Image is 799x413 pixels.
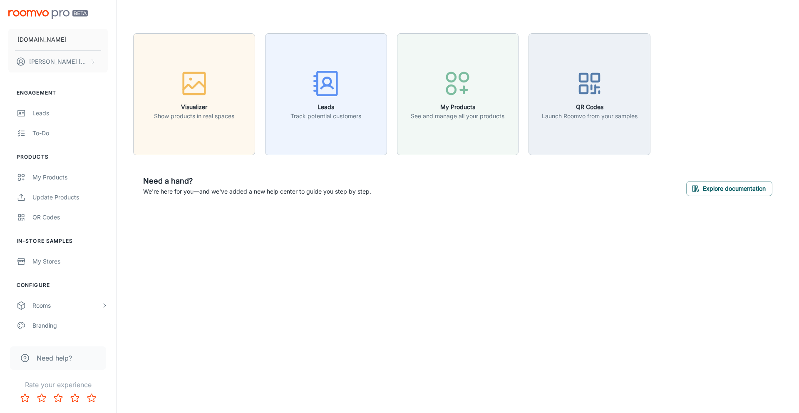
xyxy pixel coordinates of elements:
[32,109,108,118] div: Leads
[8,29,108,50] button: [DOMAIN_NAME]
[29,57,88,66] p: [PERSON_NAME] [PERSON_NAME]
[8,51,108,72] button: [PERSON_NAME] [PERSON_NAME]
[32,129,108,138] div: To-do
[529,33,650,155] button: QR CodesLaunch Roomvo from your samples
[265,90,387,98] a: LeadsTrack potential customers
[133,33,255,155] button: VisualizerShow products in real spaces
[32,193,108,202] div: Update Products
[290,102,361,112] h6: Leads
[143,175,371,187] h6: Need a hand?
[542,112,638,121] p: Launch Roomvo from your samples
[290,112,361,121] p: Track potential customers
[686,184,772,192] a: Explore documentation
[686,181,772,196] button: Explore documentation
[397,33,519,155] button: My ProductsSee and manage all your products
[411,102,504,112] h6: My Products
[397,90,519,98] a: My ProductsSee and manage all your products
[143,187,371,196] p: We're here for you—and we've added a new help center to guide you step by step.
[542,102,638,112] h6: QR Codes
[154,102,234,112] h6: Visualizer
[32,173,108,182] div: My Products
[411,112,504,121] p: See and manage all your products
[154,112,234,121] p: Show products in real spaces
[265,33,387,155] button: LeadsTrack potential customers
[529,90,650,98] a: QR CodesLaunch Roomvo from your samples
[32,213,108,222] div: QR Codes
[8,10,88,19] img: Roomvo PRO Beta
[17,35,66,44] p: [DOMAIN_NAME]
